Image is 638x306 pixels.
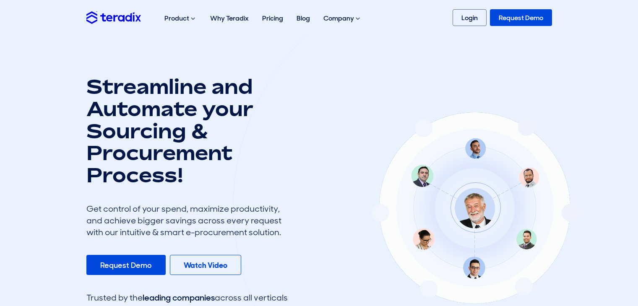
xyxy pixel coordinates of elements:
[170,255,241,275] a: Watch Video
[203,5,255,31] a: Why Teradix
[86,75,288,186] h1: Streamline and Automate your Sourcing & Procurement Process!
[317,5,368,32] div: Company
[184,260,227,270] b: Watch Video
[86,255,166,275] a: Request Demo
[158,5,203,32] div: Product
[490,9,552,26] a: Request Demo
[86,292,288,303] div: Trusted by the across all verticals
[290,5,317,31] a: Blog
[143,292,215,303] span: leading companies
[86,203,288,238] div: Get control of your spend, maximize productivity, and achieve bigger savings across every request...
[453,9,487,26] a: Login
[583,251,626,294] iframe: Chatbot
[255,5,290,31] a: Pricing
[86,11,141,23] img: Teradix logo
